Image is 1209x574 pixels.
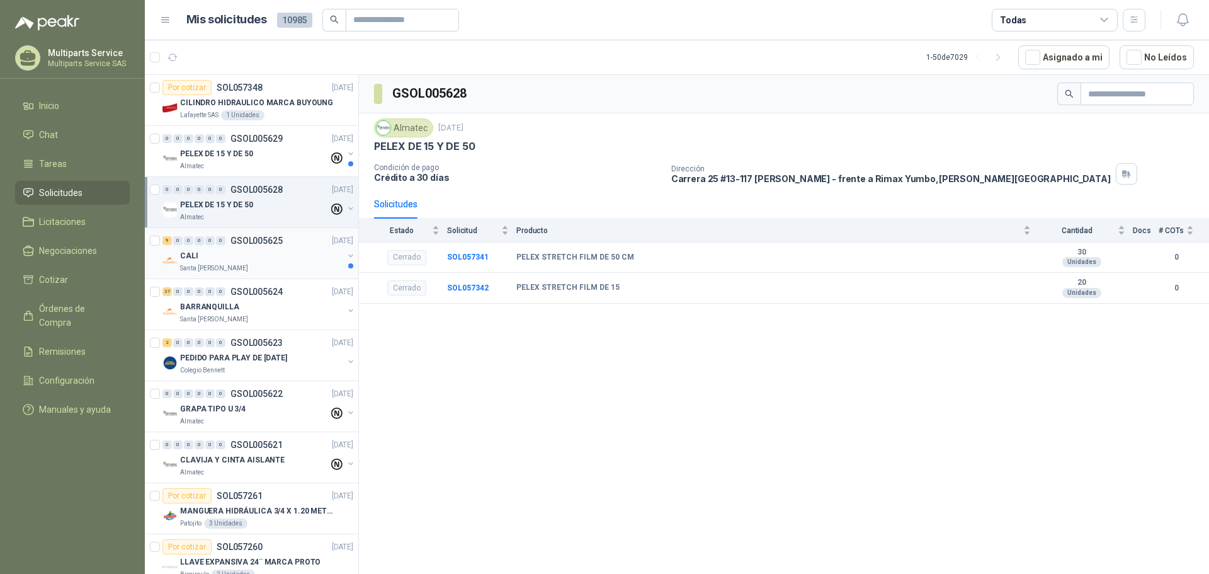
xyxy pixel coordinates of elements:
[162,185,172,194] div: 0
[332,541,353,553] p: [DATE]
[162,151,178,166] img: Company Logo
[205,338,215,347] div: 0
[173,236,183,245] div: 0
[221,110,264,120] div: 1 Unidades
[671,173,1111,184] p: Carrera 25 #13-117 [PERSON_NAME] - frente a Rimax Yumbo , [PERSON_NAME][GEOGRAPHIC_DATA]
[204,519,247,529] div: 3 Unidades
[1133,219,1159,242] th: Docs
[332,388,353,400] p: [DATE]
[195,236,204,245] div: 0
[926,47,1008,67] div: 1 - 50 de 7029
[15,340,130,364] a: Remisiones
[216,338,225,347] div: 0
[39,403,111,416] span: Manuales y ayuda
[1000,13,1026,27] div: Todas
[162,304,178,319] img: Company Logo
[15,181,130,205] a: Solicitudes
[180,97,333,109] p: CILINDRO HIDRAULICO MARCA BUYOUNG
[180,416,204,427] p: Almatec
[180,110,219,120] p: Lafayette SAS
[162,338,172,347] div: 2
[447,226,499,235] span: Solicitud
[180,519,201,529] p: Patojito
[162,134,172,143] div: 0
[1018,45,1110,69] button: Asignado a mi
[162,457,178,473] img: Company Logo
[180,250,198,262] p: CALI
[15,210,130,234] a: Licitaciones
[1038,248,1125,258] b: 30
[438,122,463,134] p: [DATE]
[205,236,215,245] div: 0
[374,118,433,137] div: Almatec
[39,215,86,229] span: Licitaciones
[173,440,183,449] div: 0
[1159,226,1184,235] span: # COTs
[145,483,358,534] a: Por cotizarSOL057261[DATE] Company LogoMANGUERA HIDRÁULICA 3/4 X 1.20 METROS DE LONGITUD HR-HR-AC...
[180,212,204,222] p: Almatec
[195,185,204,194] div: 0
[516,219,1038,242] th: Producto
[1159,251,1194,263] b: 0
[332,337,353,349] p: [DATE]
[1159,219,1209,242] th: # COTs
[516,253,634,263] b: PELEX STRETCH FILM DE 50 CM
[230,338,283,347] p: GSOL005623
[184,389,193,398] div: 0
[1120,45,1194,69] button: No Leídos
[162,389,172,398] div: 0
[15,398,130,422] a: Manuales y ayuda
[15,239,130,263] a: Negociaciones
[1065,89,1074,98] span: search
[1038,278,1125,288] b: 20
[374,197,417,211] div: Solicitudes
[184,338,193,347] div: 0
[184,236,193,245] div: 0
[359,219,447,242] th: Estado
[447,253,489,261] a: SOL057341
[447,284,489,292] a: SOL057342
[39,345,86,359] span: Remisiones
[162,539,212,554] div: Por cotizar
[180,148,253,160] p: PELEX DE 15 Y DE 50
[162,131,356,171] a: 0 0 0 0 0 0 GSOL005629[DATE] Company LogoPELEX DE 15 Y DE 50Almatec
[180,263,248,273] p: Santa [PERSON_NAME]
[387,280,426,296] div: Cerrado
[162,335,356,376] a: 2 0 0 0 0 0 GSOL005623[DATE] Company LogoPEDIDO PARA PLAY DE [DATE]Colegio Bennett
[332,235,353,247] p: [DATE]
[205,134,215,143] div: 0
[173,134,183,143] div: 0
[184,440,193,449] div: 0
[48,49,127,57] p: Multiparts Service
[230,185,283,194] p: GSOL005628
[15,369,130,393] a: Configuración
[332,184,353,196] p: [DATE]
[162,253,178,268] img: Company Logo
[180,301,239,313] p: BARRANQUILLA
[230,389,283,398] p: GSOL005622
[216,236,225,245] div: 0
[162,182,356,222] a: 0 0 0 0 0 0 GSOL005628[DATE] Company LogoPELEX DE 15 Y DE 50Almatec
[216,389,225,398] div: 0
[162,287,172,296] div: 37
[184,287,193,296] div: 0
[180,161,204,171] p: Almatec
[39,157,67,171] span: Tareas
[374,163,661,172] p: Condición de pago
[217,83,263,92] p: SOL057348
[162,236,172,245] div: 9
[180,556,321,568] p: LLAVE EXPANSIVA 24¨ MARCA PROTO
[1062,257,1101,267] div: Unidades
[230,287,283,296] p: GSOL005624
[374,226,429,235] span: Estado
[332,439,353,451] p: [DATE]
[48,60,127,67] p: Multiparts Service SAS
[184,185,193,194] div: 0
[216,185,225,194] div: 0
[205,287,215,296] div: 0
[230,236,283,245] p: GSOL005625
[332,133,353,145] p: [DATE]
[173,338,183,347] div: 0
[15,123,130,147] a: Chat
